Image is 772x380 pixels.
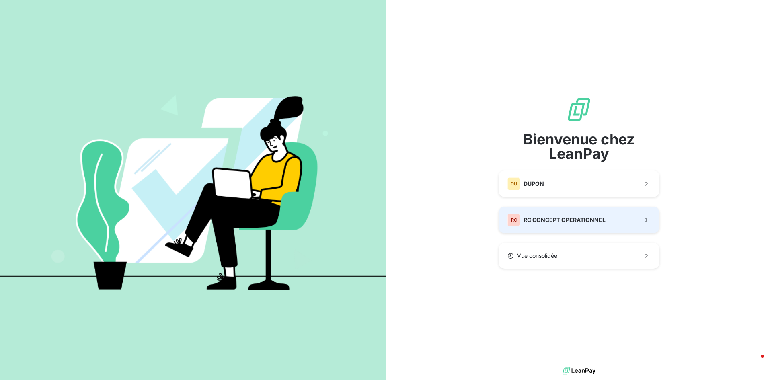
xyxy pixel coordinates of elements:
[566,97,592,122] img: logo sigle
[524,216,606,224] span: RC CONCEPT OPERATIONNEL
[507,177,520,190] div: DU
[499,132,659,161] span: Bienvenue chez LeanPay
[499,243,659,269] button: Vue consolidée
[563,365,595,377] img: logo
[745,353,764,372] iframe: Intercom live chat
[507,214,520,226] div: RC
[499,170,659,197] button: DUDUPON
[524,180,544,188] span: DUPON
[517,252,557,260] span: Vue consolidée
[499,207,659,233] button: RCRC CONCEPT OPERATIONNEL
